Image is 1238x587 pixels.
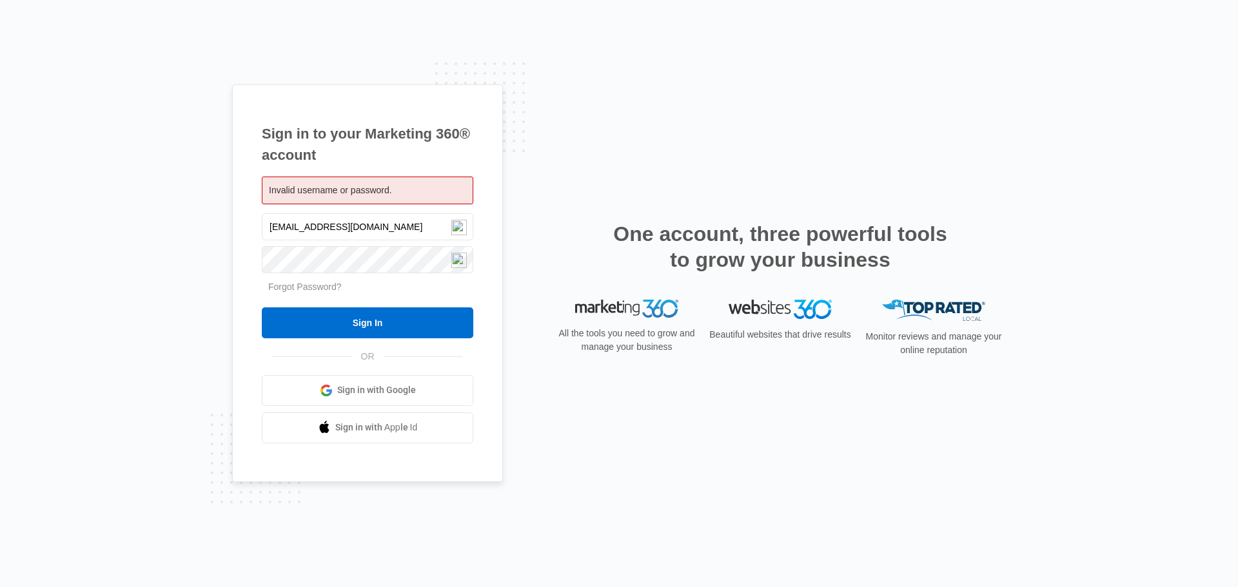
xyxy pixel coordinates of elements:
[451,220,467,235] img: npw-badge-icon.svg
[262,307,473,338] input: Sign In
[262,412,473,443] a: Sign in with Apple Id
[262,123,473,166] h1: Sign in to your Marketing 360® account
[268,282,342,292] a: Forgot Password?
[555,327,699,354] p: All the tools you need to grow and manage your business
[337,383,416,397] span: Sign in with Google
[575,300,678,318] img: Marketing 360
[882,300,985,321] img: Top Rated Local
[262,375,473,406] a: Sign in with Google
[729,300,832,318] img: Websites 360
[262,213,473,240] input: Email
[269,185,392,195] span: Invalid username or password.
[352,350,384,363] span: OR
[335,421,418,434] span: Sign in with Apple Id
[861,330,1006,357] p: Monitor reviews and manage your online reputation
[451,253,467,268] img: npw-badge-icon.svg
[708,328,852,342] p: Beautiful websites that drive results
[609,221,951,273] h2: One account, three powerful tools to grow your business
